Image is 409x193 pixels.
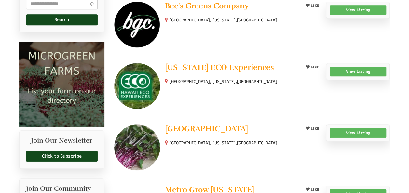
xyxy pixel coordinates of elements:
[237,79,277,84] span: [GEOGRAPHIC_DATA]
[165,124,298,135] a: [GEOGRAPHIC_DATA]
[114,124,160,170] img: Makaha Mountain Farms
[310,187,319,192] span: LIKE
[165,63,298,73] a: [US_STATE] ECO Experiences
[170,140,277,145] small: [GEOGRAPHIC_DATA], [US_STATE],
[19,42,105,127] img: Microgreen Farms list your microgreen farm today
[237,17,277,23] span: [GEOGRAPHIC_DATA]
[330,128,387,138] a: View Listing
[165,62,274,72] span: [US_STATE] ECO Experiences
[26,14,98,25] button: Search
[88,1,95,6] i: Use Current Location
[165,1,249,11] span: Bee's Greens Company
[170,18,277,22] small: [GEOGRAPHIC_DATA], [US_STATE],
[26,137,98,148] h2: Join Our Newsletter
[310,126,319,131] span: LIKE
[304,124,321,133] button: LIKE
[170,79,277,84] small: [GEOGRAPHIC_DATA], [US_STATE],
[304,2,321,10] button: LIKE
[304,63,321,71] button: LIKE
[310,4,319,8] span: LIKE
[114,2,160,47] img: Bee's Greens Company
[330,67,387,76] a: View Listing
[165,2,298,12] a: Bee's Greens Company
[26,151,98,162] a: Click to Subscribe
[310,65,319,69] span: LIKE
[165,124,248,134] span: [GEOGRAPHIC_DATA]
[114,63,160,109] img: Hawaii ECO Experiences
[26,185,98,192] h2: Join Our Community
[237,140,277,146] span: [GEOGRAPHIC_DATA]
[330,5,387,15] a: View Listing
